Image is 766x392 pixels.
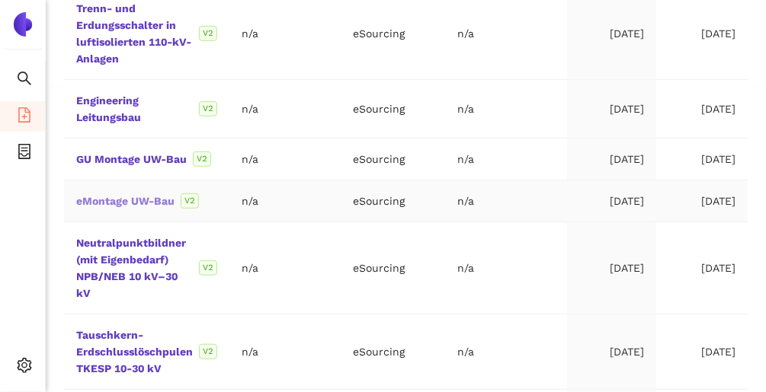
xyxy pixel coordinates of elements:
td: eSourcing [341,80,445,139]
td: n/a [445,180,567,222]
span: V2 [199,260,217,276]
td: eSourcing [341,222,445,314]
td: n/a [229,80,341,139]
span: V2 [193,151,211,167]
td: n/a [445,80,567,139]
span: file-add [17,102,32,132]
td: [DATE] [656,80,748,139]
span: V2 [199,26,217,41]
span: V2 [199,344,217,359]
td: n/a [445,314,567,390]
td: [DATE] [656,222,748,314]
td: [DATE] [567,314,656,390]
td: [DATE] [567,222,656,314]
span: setting [17,352,32,383]
td: n/a [229,139,341,180]
td: n/a [229,180,341,222]
td: eSourcing [341,180,445,222]
span: search [17,65,32,96]
td: n/a [229,222,341,314]
span: V2 [199,101,217,116]
td: n/a [445,222,567,314]
td: [DATE] [656,139,748,180]
td: n/a [229,314,341,390]
td: [DATE] [656,180,748,222]
span: V2 [181,193,199,209]
td: [DATE] [567,139,656,180]
img: Logo [11,12,35,37]
td: n/a [445,139,567,180]
td: [DATE] [567,80,656,139]
td: eSourcing [341,314,445,390]
td: [DATE] [567,180,656,222]
td: [DATE] [656,314,748,390]
span: container [17,139,32,169]
td: eSourcing [341,139,445,180]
